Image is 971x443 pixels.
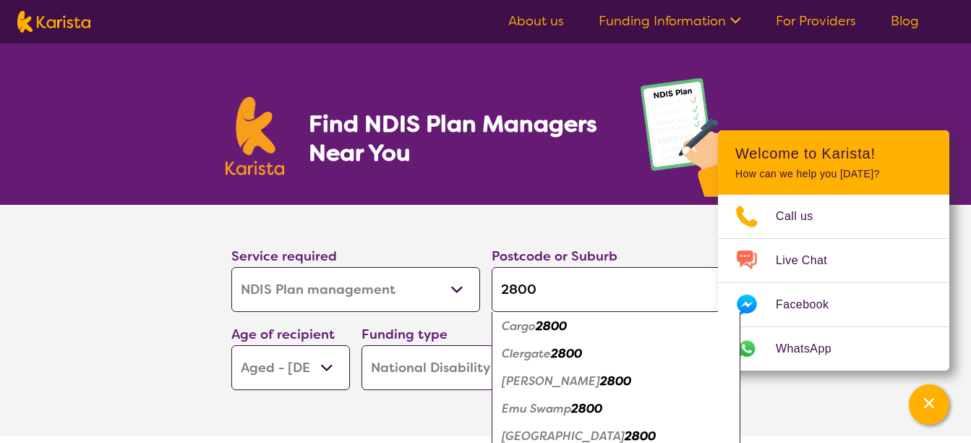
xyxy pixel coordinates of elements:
[508,12,564,30] a: About us
[735,168,932,180] p: How can we help you [DATE]?
[499,368,733,395] div: Clifton Grove 2800
[502,346,551,361] em: Clergate
[641,78,746,205] img: plan-management
[776,12,856,30] a: For Providers
[776,206,831,227] span: Call us
[718,195,949,371] ul: Choose channel
[776,250,844,271] span: Live Chat
[231,248,337,265] label: Service required
[499,395,733,423] div: Emu Swamp 2800
[718,327,949,371] a: Web link opens in a new tab.
[492,267,740,312] input: Type
[600,374,631,389] em: 2800
[231,326,335,343] label: Age of recipient
[718,130,949,371] div: Channel Menu
[776,338,849,360] span: WhatsApp
[599,12,741,30] a: Funding Information
[499,340,733,368] div: Clergate 2800
[17,11,90,33] img: Karista logo
[492,248,617,265] label: Postcode or Suburb
[536,318,567,334] em: 2800
[502,401,571,416] em: Emu Swamp
[776,294,846,316] span: Facebook
[309,109,611,167] h1: Find NDIS Plan Managers Near You
[909,384,949,425] button: Channel Menu
[571,401,602,416] em: 2800
[499,313,733,340] div: Cargo 2800
[735,145,932,162] h2: Welcome to Karista!
[362,326,448,343] label: Funding type
[502,318,536,334] em: Cargo
[891,12,919,30] a: Blog
[551,346,582,361] em: 2800
[226,97,285,175] img: Karista logo
[502,374,600,389] em: [PERSON_NAME]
